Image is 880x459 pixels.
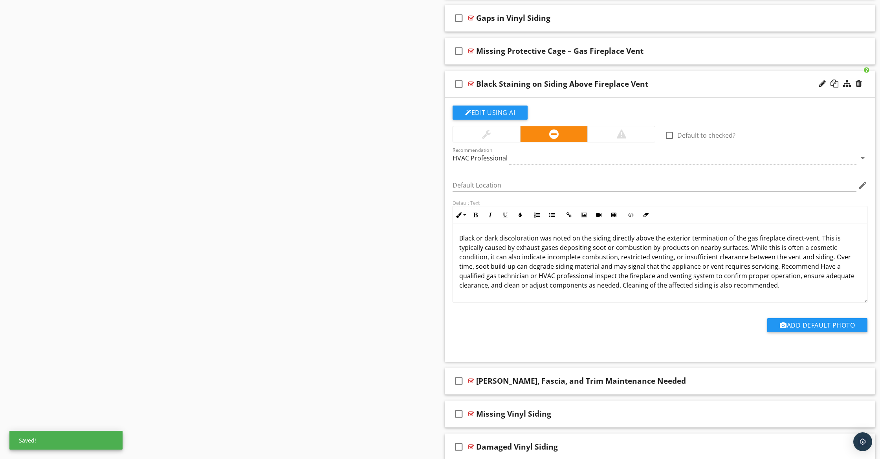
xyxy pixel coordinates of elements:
[9,431,123,450] div: Saved!
[453,42,465,60] i: check_box_outline_blank
[530,208,544,222] button: Ordered List
[453,200,867,206] div: Default Text
[453,106,528,120] button: Edit Using AI
[468,208,483,222] button: Bold (⌘B)
[544,208,559,222] button: Unordered List
[476,13,550,23] div: Gaps in Vinyl Siding
[591,208,606,222] button: Insert Video
[476,79,648,89] div: Black Staining on Siding Above Fireplace Vent
[677,131,735,139] label: Default to checked?
[767,318,867,332] button: Add Default Photo
[453,404,465,423] i: check_box_outline_blank
[453,437,465,456] i: check_box_outline_blank
[858,180,867,190] i: edit
[476,409,551,419] div: Missing Vinyl Siding
[453,155,508,162] div: HVAC Professional
[453,372,465,390] i: check_box_outline_blank
[453,75,465,93] i: check_box_outline_blank
[453,208,468,222] button: Inline Style
[498,208,513,222] button: Underline (⌘U)
[476,46,643,56] div: Missing Protective Cage – Gas Fireplace Vent
[513,208,528,222] button: Colors
[858,153,867,163] i: arrow_drop_down
[576,208,591,222] button: Insert Image (⌘P)
[606,208,621,222] button: Insert Table
[483,208,498,222] button: Italic (⌘I)
[476,376,686,386] div: [PERSON_NAME], Fascia, and Trim Maintenance Needed
[453,179,856,192] input: Default Location
[853,432,872,451] div: Open Intercom Messenger
[453,9,465,27] i: check_box_outline_blank
[561,208,576,222] button: Insert Link (⌘K)
[476,442,558,452] div: Damaged Vinyl Siding
[459,233,861,290] p: Black or dark discoloration was noted on the siding directly above the exterior termination of th...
